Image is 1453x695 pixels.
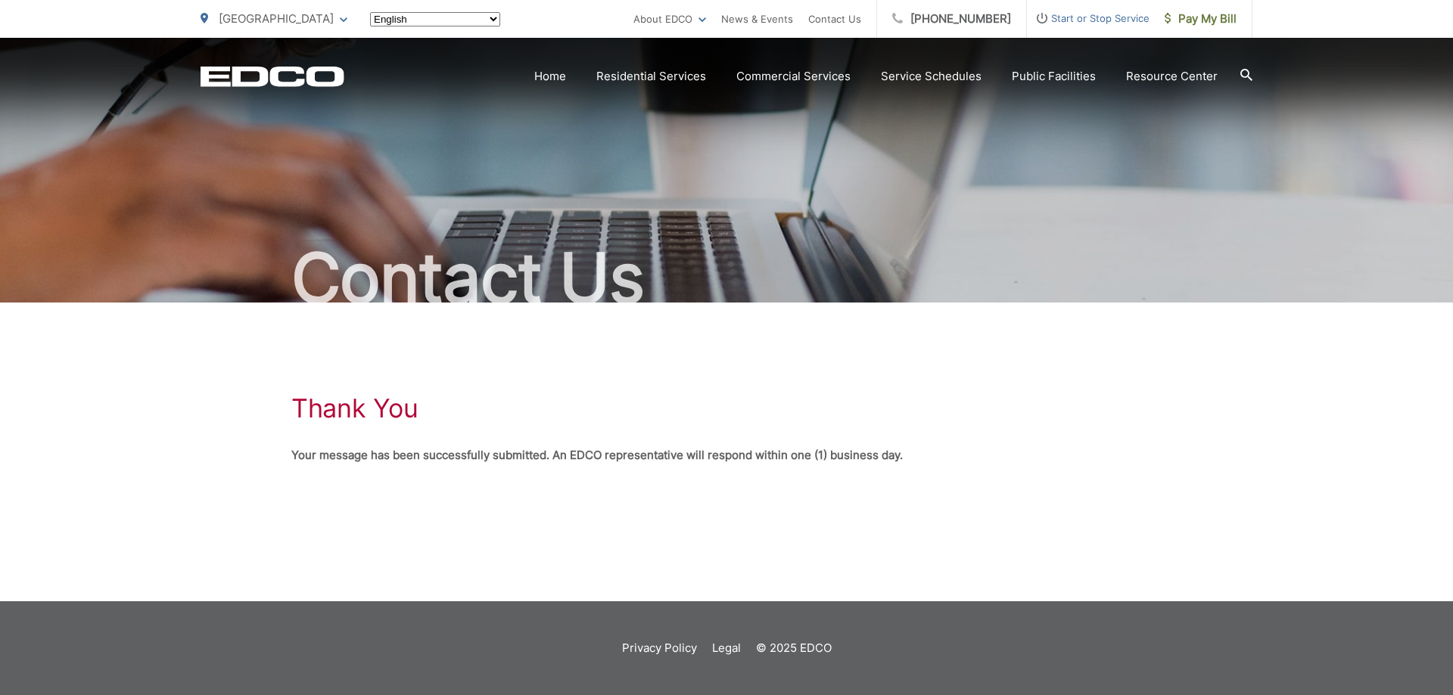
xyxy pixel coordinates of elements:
a: Contact Us [808,10,861,28]
a: Public Facilities [1012,67,1096,85]
a: Home [534,67,566,85]
a: Privacy Policy [622,639,697,657]
a: Commercial Services [736,67,851,85]
a: News & Events [721,10,793,28]
span: Pay My Bill [1165,10,1237,28]
strong: Your message has been successfully submitted. An EDCO representative will respond within one (1) ... [291,448,903,462]
a: EDCD logo. Return to the homepage. [201,66,344,87]
p: © 2025 EDCO [756,639,832,657]
h1: Thank You [291,393,418,424]
a: Legal [712,639,741,657]
select: Select a language [370,12,500,26]
h2: Contact Us [201,240,1252,316]
a: Residential Services [596,67,706,85]
a: Resource Center [1126,67,1218,85]
a: Service Schedules [881,67,982,85]
span: [GEOGRAPHIC_DATA] [219,11,334,26]
a: About EDCO [633,10,706,28]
